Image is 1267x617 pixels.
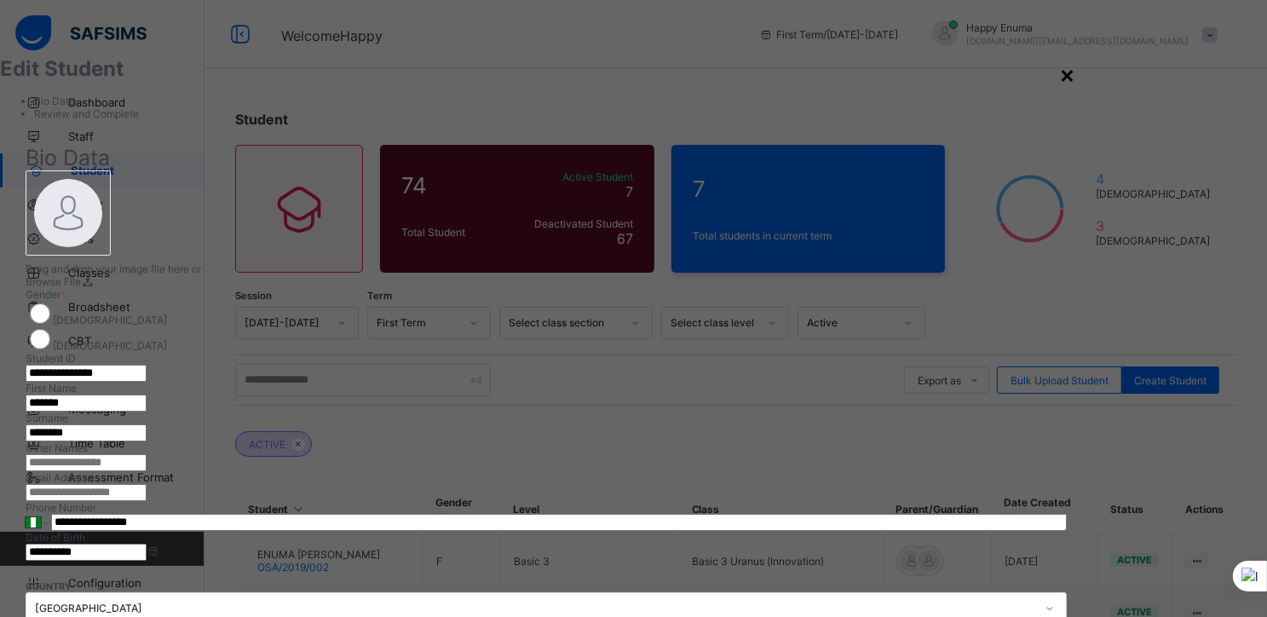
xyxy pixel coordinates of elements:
[26,501,96,514] label: Phone Number
[26,145,110,170] span: Bio Data
[26,275,81,288] span: Browse File
[26,352,76,365] label: Student ID
[1059,60,1075,89] div: ×
[26,288,66,301] span: Gender
[26,412,68,424] label: Surname
[53,339,167,352] label: [DEMOGRAPHIC_DATA]
[26,531,85,544] label: Date of Birth
[53,314,167,326] label: [DEMOGRAPHIC_DATA]
[26,170,1067,288] div: bannerImageDrag and drop your image file here orBrowse File
[34,95,75,107] span: Bio Data
[35,603,1035,615] div: [GEOGRAPHIC_DATA]
[26,441,88,454] label: Other Names
[34,179,102,247] img: bannerImage
[26,471,92,484] label: Email Address
[34,107,139,120] span: Review and Complete
[26,581,72,592] span: COUNTRY
[26,382,77,395] label: First Name
[26,262,201,275] span: Drag and drop your image file here or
